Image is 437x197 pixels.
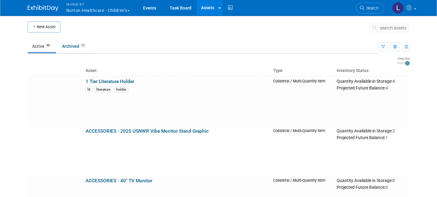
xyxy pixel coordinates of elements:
a: Search [356,3,384,13]
span: 12 [79,43,86,48]
div: Quantity Available in Storage: [337,128,407,134]
span: search assets [380,25,406,30]
div: holder [114,87,128,93]
div: Projected Future Balance: [337,84,407,91]
a: 1 Tier Literature Holder [86,79,134,84]
div: Quantity Available in Storage: [337,79,407,84]
a: Archived12 [57,40,91,52]
a: ACCESSORIES - 40" TV Monitor [86,178,152,184]
span: 0 [393,178,395,183]
th: Asset [83,66,271,76]
img: ExhibitDay [28,5,58,11]
button: search assets [369,23,410,33]
a: ACCESSORIES - 2025 USNWR Vibe Monitor Stand Graphic [86,128,209,134]
div: Quantity Available in Storage: [337,178,407,184]
div: Image Size [397,57,410,60]
div: literature [95,87,112,93]
span: 4 [393,79,395,84]
span: 2 [393,128,395,133]
span: 1 [385,135,388,140]
span: 4 [385,85,388,90]
span: 86 [45,43,52,48]
button: New Asset [28,21,60,32]
div: Projected Future Balance: [337,184,407,190]
span: Search [364,6,378,10]
a: Active86 [28,40,56,52]
div: lit [86,87,92,93]
td: Collateral / Multi-Quantity Item [271,126,334,176]
img: Luc Schaefer [392,2,404,14]
span: 0 [385,185,388,190]
td: Collateral / Multi-Quantity Item [271,76,334,126]
div: Projected Future Balance: [337,134,407,141]
th: Type [271,66,334,76]
span: Nimlok KY [66,1,130,7]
